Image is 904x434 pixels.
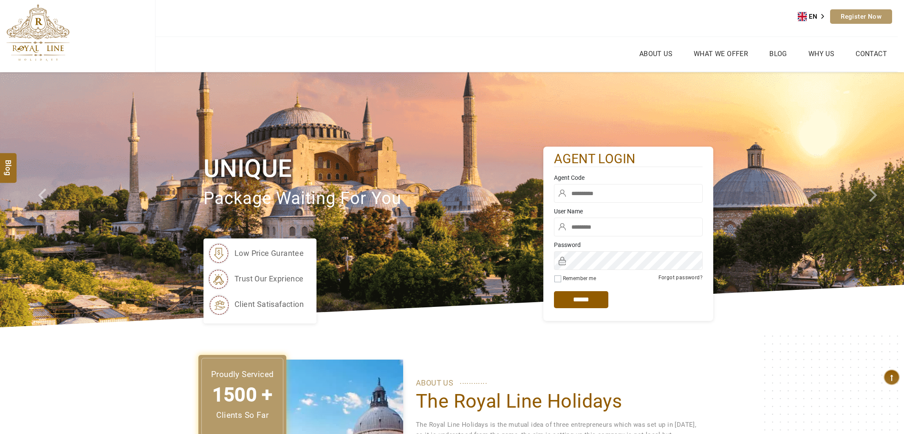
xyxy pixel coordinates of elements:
aside: Language selected: English [798,10,830,23]
a: About Us [637,48,675,60]
a: Forgot password? [658,275,703,281]
label: Password [554,241,703,249]
a: What we Offer [692,48,750,60]
h2: agent login [554,151,703,167]
p: package waiting for you [203,184,543,213]
li: trust our exprience [208,268,304,289]
a: Contact [853,48,889,60]
label: User Name [554,207,703,216]
label: Remember me [563,275,596,281]
a: Check next image [859,72,904,327]
span: ............ [460,375,487,388]
p: ABOUT US [416,377,701,389]
h1: The Royal Line Holidays [416,389,701,413]
a: EN [798,10,830,23]
a: Why Us [806,48,836,60]
a: Blog [767,48,789,60]
li: low price gurantee [208,243,304,264]
h1: Unique [203,153,543,184]
li: client satisafaction [208,294,304,315]
img: The Royal Line Holidays [6,4,70,61]
a: Check next prev [27,72,72,327]
label: Agent Code [554,173,703,182]
div: Language [798,10,830,23]
a: Register Now [830,9,892,24]
span: Blog [3,160,14,167]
